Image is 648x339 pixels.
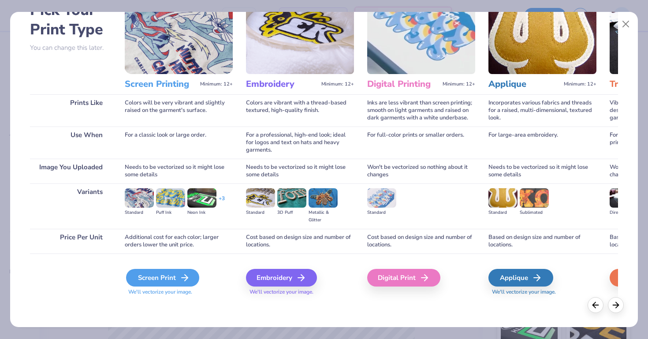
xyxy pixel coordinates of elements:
img: Standard [125,188,154,208]
span: Minimum: 12+ [443,81,475,87]
div: Inks are less vibrant than screen printing; smooth on light garments and raised on dark garments ... [367,94,475,127]
img: Puff Ink [156,188,185,208]
div: Variants [30,183,112,229]
div: Incorporates various fabrics and threads for a raised, multi-dimensional, textured look. [488,94,596,127]
div: Standard [246,209,275,216]
div: 3D Puff [277,209,306,216]
div: Direct-to-film [610,209,639,216]
span: We'll vectorize your image. [246,288,354,296]
div: Prints Like [30,94,112,127]
div: Sublimated [520,209,549,216]
div: Won't be vectorized so nothing about it changes [367,159,475,183]
div: Standard [367,209,396,216]
img: 3D Puff [277,188,306,208]
img: Direct-to-film [610,188,639,208]
div: Metallic & Glitter [309,209,338,224]
div: Colors are vibrant with a thread-based textured, high-quality finish. [246,94,354,127]
img: Sublimated [520,188,549,208]
span: Minimum: 12+ [200,81,233,87]
img: Neon Ink [187,188,216,208]
p: You can change this later. [30,44,112,52]
h3: Digital Printing [367,78,439,90]
div: Screen Print [126,269,199,287]
div: Needs to be vectorized so it might lose some details [246,159,354,183]
div: Use When [30,127,112,159]
img: Standard [246,188,275,208]
h3: Screen Printing [125,78,197,90]
h3: Applique [488,78,560,90]
div: Standard [125,209,154,216]
div: Applique [488,269,553,287]
div: Cost based on design size and number of locations. [367,229,475,253]
img: Metallic & Glitter [309,188,338,208]
div: For full-color prints or smaller orders. [367,127,475,159]
div: Cost based on design size and number of locations. [246,229,354,253]
div: Neon Ink [187,209,216,216]
h2: Pick Your Print Type [30,0,112,39]
div: Standard [488,209,518,216]
h3: Embroidery [246,78,318,90]
span: Minimum: 12+ [564,81,596,87]
img: Standard [367,188,396,208]
div: Needs to be vectorized so it might lose some details [125,159,233,183]
span: Minimum: 12+ [321,81,354,87]
div: Needs to be vectorized so it might lose some details [488,159,596,183]
div: For a professional, high-end look; ideal for logos and text on hats and heavy garments. [246,127,354,159]
div: Based on design size and number of locations. [488,229,596,253]
div: For large-area embroidery. [488,127,596,159]
div: Colors will be very vibrant and slightly raised on the garment's surface. [125,94,233,127]
div: Embroidery [246,269,317,287]
span: We'll vectorize your image. [125,288,233,296]
div: Puff Ink [156,209,185,216]
img: Standard [488,188,518,208]
div: For a classic look or large order. [125,127,233,159]
div: Additional cost for each color; larger orders lower the unit price. [125,229,233,253]
div: Price Per Unit [30,229,112,253]
span: We'll vectorize your image. [488,288,596,296]
div: Image You Uploaded [30,159,112,183]
div: Digital Print [367,269,440,287]
div: + 3 [219,195,225,210]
